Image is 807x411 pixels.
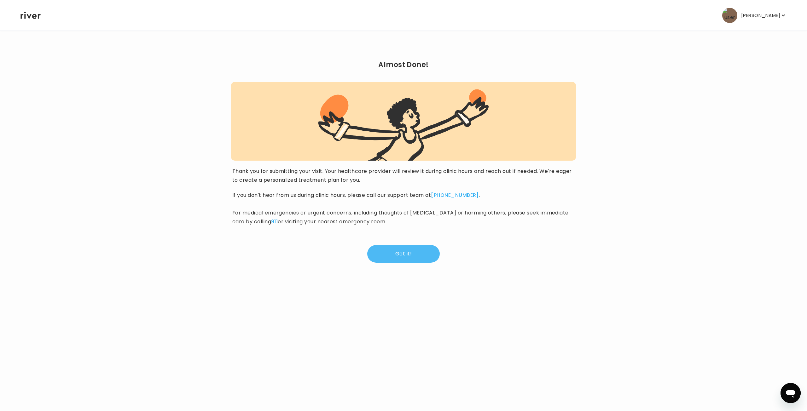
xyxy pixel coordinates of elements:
p: For medical emergencies or urgent concerns, including thoughts of [MEDICAL_DATA] or harming other... [232,208,575,226]
img: visit complete graphic [317,88,490,161]
p: Thank you for submitting your visit. Your healthcare provider will review it during clinic hours ... [232,167,575,185]
button: Got it! [367,245,440,263]
iframe: Button to launch messaging window [781,383,801,403]
button: user avatar[PERSON_NAME] [722,8,787,23]
p: [PERSON_NAME] [741,11,780,20]
a: [PHONE_NUMBER] [431,191,479,199]
a: 911 [271,218,278,225]
h2: Almost Done! [231,60,576,69]
p: If you don't hear from us during clinic hours, please call our support team at . [232,191,480,200]
img: user avatar [722,8,737,23]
